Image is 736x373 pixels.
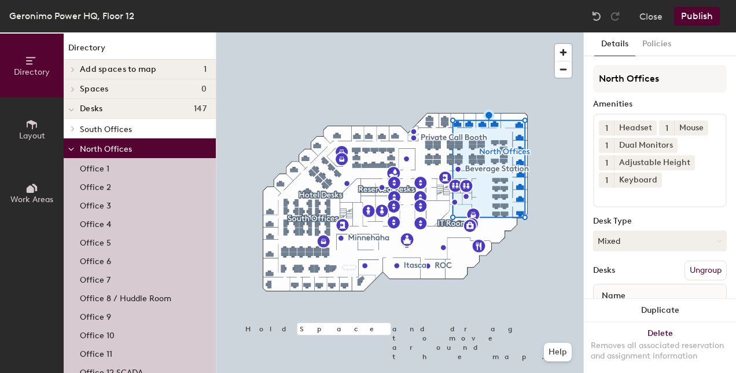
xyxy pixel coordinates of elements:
[639,7,663,25] button: Close
[685,261,727,280] button: Ungroup
[599,138,614,153] button: 1
[80,85,109,94] span: Spaces
[9,9,134,23] div: Geronimo Power HQ, Floor 12
[614,155,695,170] div: Adjustable Height
[596,286,631,306] span: Name
[80,179,111,192] p: Office 2
[194,104,207,114] span: 147
[19,131,45,141] span: Layout
[80,253,111,266] p: Office 6
[609,10,621,22] img: Redo
[80,235,111,248] p: Office 5
[614,173,662,188] div: Keyboard
[593,100,727,109] div: Amenities
[80,144,132,154] span: North Offices
[599,173,614,188] button: 1
[599,155,614,170] button: 1
[593,217,727,226] div: Desk Type
[614,138,678,153] div: Dual Monitors
[544,343,572,361] button: Help
[80,198,111,211] p: Office 3
[605,122,608,134] span: 1
[80,160,109,174] p: Office 1
[80,216,111,229] p: Office 4
[605,140,608,152] span: 1
[674,120,708,136] div: Mouse
[80,346,112,359] p: Office 11
[584,322,736,373] button: DeleteRemoves all associated reservation and assignment information
[80,290,171,303] p: Office 8 / Huddle Room
[605,157,608,169] span: 1
[80,104,102,114] span: Desks
[204,65,207,74] span: 1
[80,309,111,322] p: Office 9
[614,120,657,136] div: Headset
[635,32,678,56] button: Policies
[80,65,157,74] span: Add spaces to map
[591,341,729,361] div: Removes all associated reservation and assignment information
[80,272,111,285] p: Office 7
[605,174,608,186] span: 1
[594,32,635,56] button: Details
[80,125,132,134] span: South Offices
[674,7,720,25] button: Publish
[201,85,207,94] span: 0
[10,195,53,204] span: Work Areas
[593,266,615,275] div: Desks
[659,120,674,136] button: 1
[64,42,216,60] h1: Directory
[584,299,736,322] button: Duplicate
[665,122,668,134] span: 1
[14,67,50,77] span: Directory
[599,120,614,136] button: 1
[593,231,727,251] button: Mixed
[80,327,115,341] p: Office 10
[591,10,602,22] img: Undo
